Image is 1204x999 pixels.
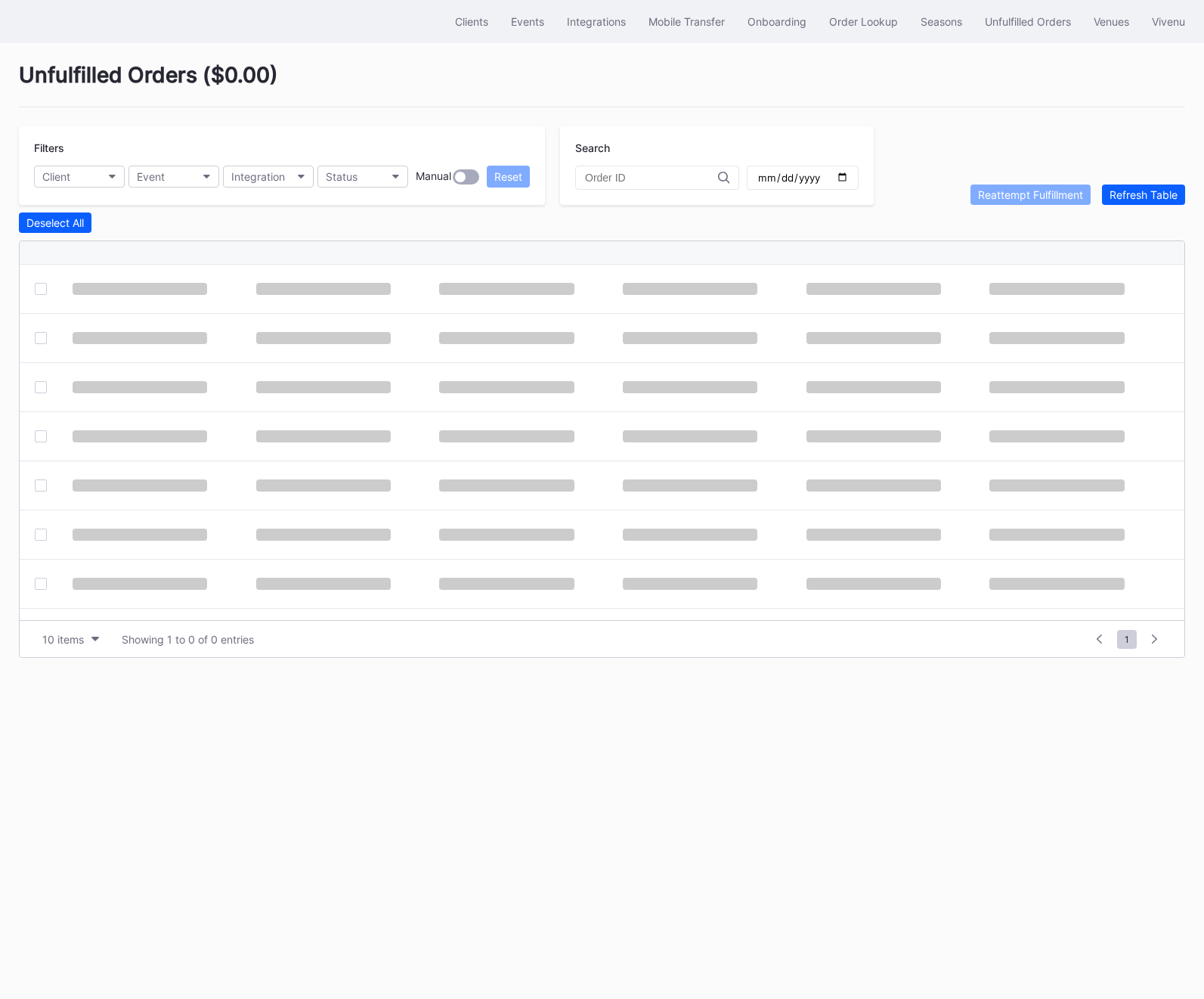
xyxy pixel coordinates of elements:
button: Reset [487,166,530,188]
button: Order Lookup [818,8,909,36]
button: Refresh Table [1102,185,1185,205]
div: Unfulfilled Orders ( $0.00 ) [19,62,1185,107]
button: Venues [1082,8,1141,36]
button: Clients [444,8,500,36]
div: Event [137,170,165,183]
div: Events [511,15,544,28]
button: Unfulfilled Orders [973,8,1082,36]
div: Filters [34,141,530,154]
div: Seasons [921,15,962,28]
div: Status [326,170,357,183]
div: Onboarding [747,15,806,28]
button: Status [317,166,408,188]
button: Deselect All [19,213,91,233]
div: Showing 1 to 0 of 0 entries [122,633,254,646]
div: Unfulfilled Orders [985,15,1071,28]
button: Onboarding [736,8,818,36]
button: Events [500,8,556,36]
div: Vivenu [1152,15,1185,28]
button: Client [34,166,125,188]
div: Deselect All [26,216,84,229]
button: Vivenu [1141,8,1196,36]
button: 10 items [35,629,107,650]
div: 10 items [42,633,84,646]
div: Integrations [567,15,626,28]
button: Mobile Transfer [637,8,736,36]
div: Refresh Table [1110,188,1178,201]
button: Event [128,166,219,188]
div: Reset [494,170,522,183]
div: Search [575,141,859,154]
button: Integrations [556,8,637,36]
div: Order Lookup [829,15,898,28]
div: Reattempt Fulfillment [978,188,1083,201]
button: Integration [223,166,314,188]
div: Manual [416,169,451,185]
span: 1 [1117,630,1137,649]
div: Venues [1094,15,1129,28]
div: Mobile Transfer [648,15,725,28]
div: Integration [231,170,285,183]
input: Order ID [585,172,718,184]
div: Clients [455,15,488,28]
div: Client [42,170,70,183]
button: Reattempt Fulfillment [970,185,1091,205]
button: Seasons [909,8,973,36]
